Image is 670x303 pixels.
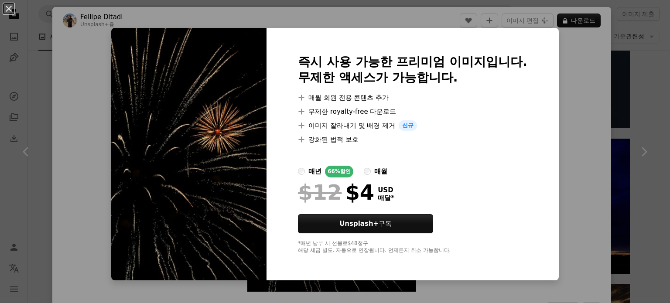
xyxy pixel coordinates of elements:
[378,186,394,194] span: USD
[298,134,527,145] li: 강화된 법적 보호
[298,214,433,233] button: Unsplash+구독
[298,240,527,254] div: *매년 납부 시 선불로 $48 청구 해당 세금 별도. 자동으로 연장됩니다. 언제든지 취소 가능합니다.
[298,181,374,204] div: $4
[298,92,527,103] li: 매월 회원 전용 콘텐츠 추가
[298,168,305,175] input: 매년66%할인
[374,166,387,177] div: 매월
[298,54,527,85] h2: 즉시 사용 가능한 프리미엄 이미지입니다. 무제한 액세스가 가능합니다.
[298,120,527,131] li: 이미지 잘라내기 및 배경 제거
[298,106,527,117] li: 무제한 royalty-free 다운로드
[364,168,371,175] input: 매월
[325,166,353,177] div: 66% 할인
[339,220,379,228] strong: Unsplash+
[308,166,321,177] div: 매년
[399,120,417,131] span: 신규
[111,28,267,280] img: premium_photo-1731329152944-6581e0e707b5
[298,181,342,204] span: $12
